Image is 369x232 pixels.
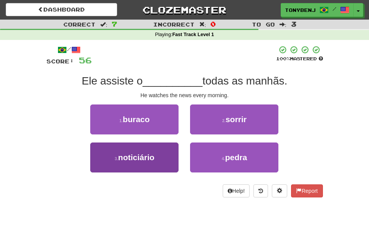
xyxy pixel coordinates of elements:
span: 3 [291,20,296,28]
button: 4.pedra [190,143,278,172]
strong: Fast Track Level 1 [172,32,214,37]
div: He watches the news every morning. [46,91,323,99]
small: 4 . [222,156,225,161]
span: tonybenjamin22 [285,7,316,13]
span: / [333,6,336,12]
span: sorrir [225,115,247,124]
span: Score: [46,58,74,65]
button: 2.sorrir [190,104,278,134]
div: Mastered [276,56,323,62]
div: / [46,45,92,55]
small: 3 . [115,156,118,161]
span: pedra [225,153,247,162]
span: To go [252,21,275,28]
span: Correct [63,21,96,28]
span: 0 [210,20,216,28]
a: tonybenjamin22 / [281,3,354,17]
button: Report [291,184,323,197]
span: Ele assiste o [82,75,143,87]
small: 2 . [222,118,226,123]
span: noticiário [118,153,155,162]
a: Clozemaster [129,3,240,17]
span: __________ [142,75,202,87]
span: : [280,22,286,27]
span: 100 % [276,56,290,61]
span: : [100,22,107,27]
span: buraco [123,115,150,124]
a: Dashboard [6,3,117,16]
button: Help! [223,184,250,197]
span: : [199,22,206,27]
button: 1.buraco [90,104,179,134]
button: 3.noticiário [90,143,179,172]
small: 1 . [119,118,123,123]
button: Round history (alt+y) [253,184,268,197]
span: Incorrect [153,21,195,28]
span: todas as manhãs. [202,75,287,87]
span: 56 [79,55,92,65]
span: 7 [112,20,117,28]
